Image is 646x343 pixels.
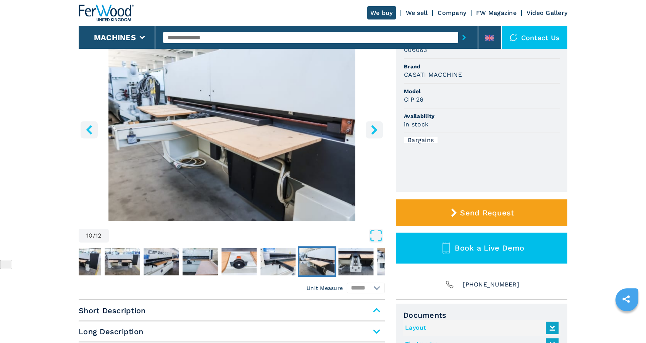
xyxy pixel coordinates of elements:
img: 883e382340302aa05e2fc20517e2ba3d [182,248,218,275]
span: Documents [403,311,560,320]
img: be4f78b583a317bd1355cf6c4e5c6fc6 [105,248,140,275]
a: Video Gallery [526,9,567,16]
span: Long Description [79,325,385,338]
button: Go to Slide 11 [337,246,375,277]
iframe: Chat [614,309,640,337]
a: sharethis [617,290,636,309]
img: 3cfe3c1e42012351643386a7d275efb9 [338,248,373,275]
a: Layout [405,322,555,334]
img: 74423f074c65aa9c299e8401593a2c20 [260,248,296,275]
a: We sell [406,9,428,16]
span: 12 [95,233,102,239]
button: Machines [94,33,136,42]
button: Go to Slide 7 [181,246,219,277]
a: FW Magazine [476,9,517,16]
button: Go to Slide 6 [142,246,180,277]
button: Go to Slide 5 [103,246,141,277]
button: Open Fullscreen [111,229,383,243]
span: [PHONE_NUMBER] [463,279,519,290]
em: Unit Measure [307,284,343,292]
img: 1a407a9c88d6c575dbec19eb88cf6fd5 [221,248,257,275]
img: Contact us [510,34,517,41]
img: eb8b8f57f9514155a9d84b8381d03f42 [299,248,334,275]
button: Go to Slide 9 [259,246,297,277]
button: Go to Slide 8 [220,246,258,277]
a: We buy [367,6,396,19]
button: left-button [81,121,98,138]
img: 610875403430790cc69cd3d591d42074 [66,248,101,275]
button: submit-button [458,29,470,46]
div: Contact us [502,26,568,49]
img: Ferwood [79,5,134,21]
button: Go to Slide 12 [376,246,414,277]
span: 10 [86,233,93,239]
img: 6061c678f9daee462732a05bfd21b3f5 [377,248,412,275]
button: right-button [366,121,383,138]
a: Company [438,9,466,16]
span: / [93,233,95,239]
span: Short Description [79,304,385,317]
img: Phone [444,279,455,290]
button: Go to Slide 10 [298,246,336,277]
img: e62d2d38376b3af9a682bd3e56b49e4e [144,248,179,275]
button: Go to Slide 4 [64,246,102,277]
